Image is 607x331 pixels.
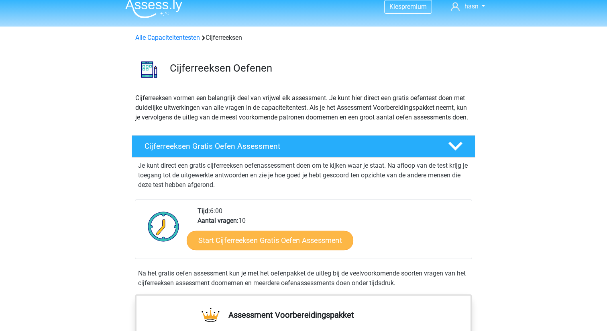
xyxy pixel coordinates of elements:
[132,52,166,86] img: cijferreeksen
[138,161,469,190] p: Je kunt direct een gratis cijferreeksen oefenassessment doen om te kijken waar je staat. Na afloo...
[389,3,401,10] span: Kies
[401,3,427,10] span: premium
[135,269,472,288] div: Na het gratis oefen assessment kun je met het oefenpakket de uitleg bij de veelvoorkomende soorte...
[145,142,435,151] h4: Cijferreeksen Gratis Oefen Assessment
[448,2,488,11] a: hasn
[385,1,432,12] a: Kiespremium
[135,34,200,41] a: Alle Capaciteitentesten
[198,207,210,215] b: Tijd:
[464,2,479,10] span: hasn
[191,206,471,259] div: 6:00 10
[128,135,479,158] a: Cijferreeksen Gratis Oefen Assessment
[143,206,184,247] img: Klok
[135,93,472,122] p: Cijferreeksen vormen een belangrijk deel van vrijwel elk assessment. Je kunt hier direct een grat...
[198,217,238,224] b: Aantal vragen:
[170,62,469,74] h3: Cijferreeksen Oefenen
[187,230,353,250] a: Start Cijferreeksen Gratis Oefen Assessment
[132,33,475,43] div: Cijferreeksen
